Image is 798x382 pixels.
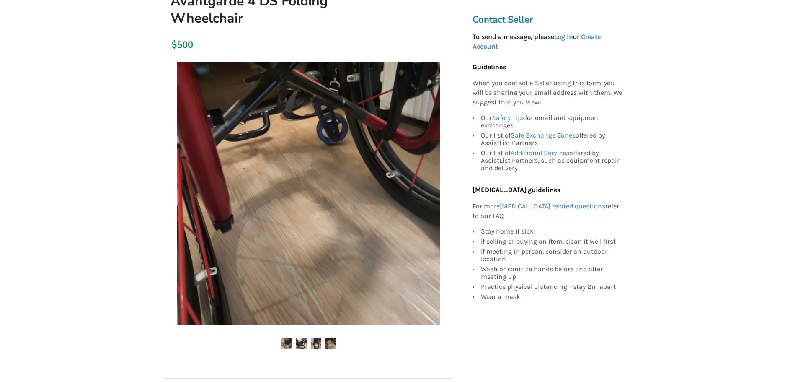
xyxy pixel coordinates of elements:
[473,33,601,50] strong: To send a message, please or
[325,338,336,349] img: ottobock avantgarde 4 ds folding wheelchair-wheelchair-mobility-langley-assistlist-listing
[473,63,506,71] b: Guidelines
[481,228,622,236] div: Stay home if sick
[481,282,622,292] div: Practice physical distancing - stay 2m apart
[473,186,560,194] b: [MEDICAL_DATA] guidelines
[481,292,622,301] div: Wear a mask
[554,33,573,41] a: Log In
[511,149,569,157] a: Additional Services
[473,79,622,108] p: When you contact a Seller using this form, you will be sharing your email address with them. We s...
[481,114,622,130] div: Our for email and equipment exchanges
[481,148,622,172] div: Our list of offered by AssistList Partners, such as equipment repair and delivery
[473,202,622,221] p: For more refer to our FAQ
[481,264,622,282] div: Wash or sanitize hands before and after meeting up
[511,131,576,139] a: Safe Exchange Zones
[171,39,176,51] div: $500
[311,338,321,349] img: ottobock avantgarde 4 ds folding wheelchair-wheelchair-mobility-langley-assistlist-listing
[500,202,605,210] a: [MEDICAL_DATA] related questions
[296,338,307,349] img: ottobock avantgarde 4 ds folding wheelchair-wheelchair-mobility-langley-assistlist-listing
[481,236,622,247] div: If selling or buying an item, clean it well first
[492,114,525,122] a: Safety Tips
[481,247,622,264] div: If meeting in person, consider an outdoor location
[473,14,627,26] h3: Contact Seller
[481,130,622,148] div: Our list of offered by AssistList Partners
[177,62,440,325] img: ottobock avantgarde 4 ds folding wheelchair-wheelchair-mobility-langley-assistlist-listing
[281,338,292,349] img: ottobock avantgarde 4 ds folding wheelchair-wheelchair-mobility-langley-assistlist-listing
